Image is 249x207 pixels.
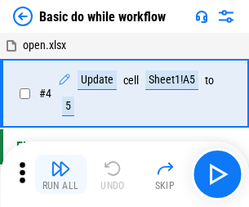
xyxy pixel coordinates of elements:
div: Skip [155,181,176,191]
img: Main button [204,161,230,187]
div: to [205,74,214,87]
div: Basic do while workflow [39,9,166,25]
img: Skip [155,159,175,178]
div: 5 [62,97,74,116]
span: open.xlsx [23,38,66,52]
span: # 4 [39,87,51,100]
div: cell [123,74,139,87]
button: Skip [139,155,191,194]
div: Update [78,70,117,90]
img: Run All [51,159,70,178]
img: Support [195,10,208,23]
button: Run All [34,155,87,194]
div: Sheet1!A5 [145,70,198,90]
div: Run All [42,181,79,191]
img: Back [13,7,33,26]
img: Settings menu [216,7,236,26]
